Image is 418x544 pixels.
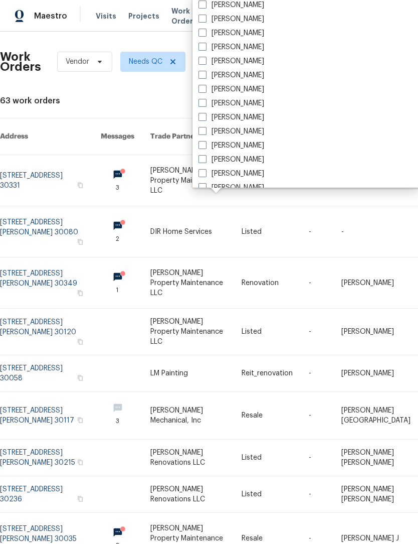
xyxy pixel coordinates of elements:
[66,57,89,67] span: Vendor
[301,440,333,476] td: -
[234,206,301,257] td: Listed
[76,373,85,382] button: Copy Address
[198,28,264,38] label: [PERSON_NAME]
[76,458,85,467] button: Copy Address
[142,355,234,392] td: LM Painting
[301,309,333,355] td: -
[142,206,234,257] td: DIR Home Services
[234,392,301,440] td: Resale
[142,440,234,476] td: [PERSON_NAME] Renovations LLC
[198,98,264,108] label: [PERSON_NAME]
[171,6,197,26] span: Work Orders
[198,84,264,94] label: [PERSON_NAME]
[198,126,264,137] label: [PERSON_NAME]
[234,355,301,392] td: Reit_renovation
[76,416,85,425] button: Copy Address
[76,181,85,190] button: Copy Address
[198,155,264,165] label: [PERSON_NAME]
[234,440,301,476] td: Listed
[93,118,142,155] th: Messages
[198,14,264,24] label: [PERSON_NAME]
[142,476,234,513] td: [PERSON_NAME] Renovations LLC
[301,257,333,309] td: -
[234,476,301,513] td: Listed
[198,70,264,80] label: [PERSON_NAME]
[301,476,333,513] td: -
[198,42,264,52] label: [PERSON_NAME]
[142,309,234,355] td: [PERSON_NAME] Property Maintenance LLC
[198,169,264,179] label: [PERSON_NAME]
[96,11,116,21] span: Visits
[301,206,333,257] td: -
[234,257,301,309] td: Renovation
[142,257,234,309] td: [PERSON_NAME] Property Maintenance LLC
[34,11,67,21] span: Maestro
[198,183,264,193] label: [PERSON_NAME]
[142,155,234,206] td: [PERSON_NAME] Property Maintenance LLC
[198,56,264,66] label: [PERSON_NAME]
[76,337,85,346] button: Copy Address
[301,392,333,440] td: -
[76,494,85,503] button: Copy Address
[129,57,162,67] span: Needs QC
[301,355,333,392] td: -
[234,309,301,355] td: Listed
[198,112,264,122] label: [PERSON_NAME]
[128,11,159,21] span: Projects
[76,237,85,246] button: Copy Address
[198,141,264,151] label: [PERSON_NAME]
[142,118,234,155] th: Trade Partner
[76,289,85,298] button: Copy Address
[142,392,234,440] td: [PERSON_NAME] Mechanical, Inc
